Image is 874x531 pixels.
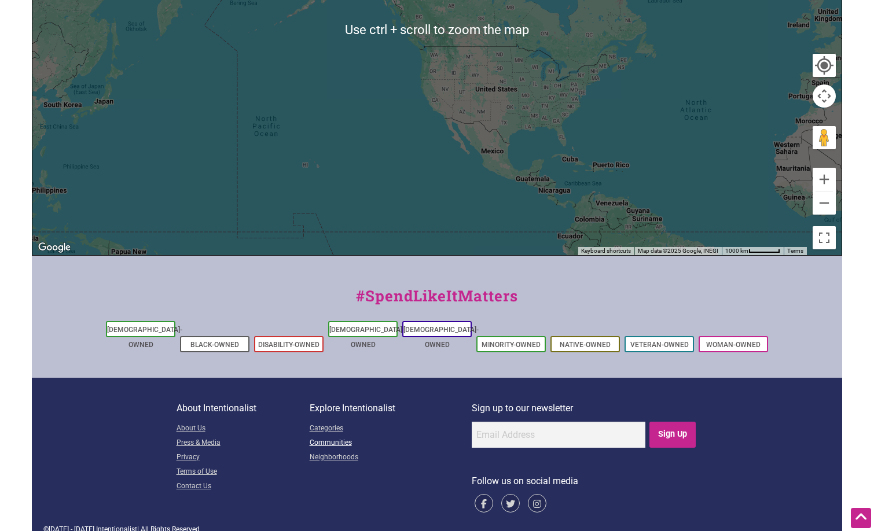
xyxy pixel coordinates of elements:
a: Press & Media [177,436,310,451]
a: Disability-Owned [258,341,320,349]
input: Email Address [472,422,645,448]
button: Map Scale: 1000 km per 51 pixels [722,247,784,255]
p: Sign up to our newsletter [472,401,698,416]
a: Black-Owned [190,341,239,349]
a: [DEMOGRAPHIC_DATA]-Owned [329,326,405,349]
button: Drag Pegman onto the map to open Street View [813,126,836,149]
a: About Us [177,422,310,436]
p: About Intentionalist [177,401,310,416]
a: Minority-Owned [482,341,541,349]
button: Zoom out [813,191,836,215]
a: Open this area in Google Maps (opens a new window) [35,240,74,255]
input: Sign Up [649,422,696,448]
a: Neighborhoods [310,451,472,465]
a: Contact Us [177,480,310,494]
a: Terms (opens in new tab) [787,248,803,254]
a: Veteran-Owned [630,341,689,349]
img: Google [35,240,74,255]
a: Native-Owned [560,341,611,349]
button: Map camera controls [813,84,836,108]
p: Follow us on social media [472,474,698,489]
a: Communities [310,436,472,451]
button: Toggle fullscreen view [811,225,837,250]
button: Your Location [813,54,836,77]
button: Zoom in [813,168,836,191]
span: Map data ©2025 Google, INEGI [638,248,718,254]
div: #SpendLikeItMatters [32,285,842,319]
a: Privacy [177,451,310,465]
a: Categories [310,422,472,436]
div: Scroll Back to Top [851,508,871,528]
p: Explore Intentionalist [310,401,472,416]
span: 1000 km [725,248,748,254]
a: Terms of Use [177,465,310,480]
a: [DEMOGRAPHIC_DATA]-Owned [403,326,479,349]
button: Keyboard shortcuts [581,247,631,255]
a: Woman-Owned [706,341,761,349]
a: [DEMOGRAPHIC_DATA]-Owned [107,326,182,349]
